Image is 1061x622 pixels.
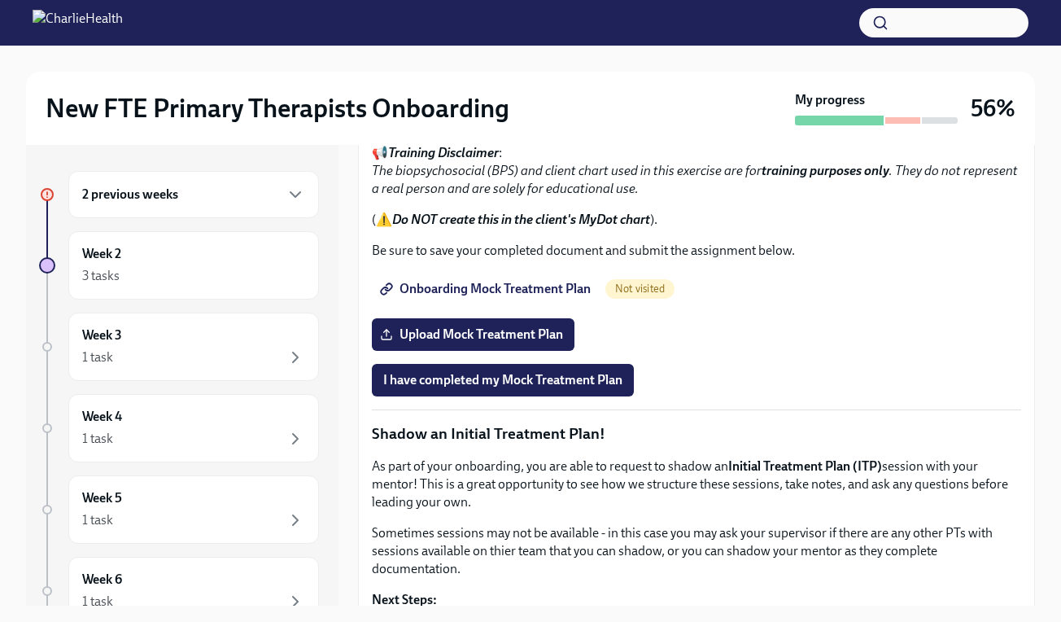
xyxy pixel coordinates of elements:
p: Shadow an Initial Treatment Plan! [372,423,1021,445]
strong: My progress [795,91,865,109]
a: Week 51 task [39,475,319,544]
strong: Next Steps: [372,592,437,607]
label: Upload Mock Treatment Plan [372,318,574,351]
a: Week 23 tasks [39,231,319,300]
h6: 2 previous weeks [82,186,178,204]
div: 1 task [82,348,113,366]
p: Sometimes sessions may not be available - in this case you may ask your supervisor if there are a... [372,524,1021,578]
button: I have completed my Mock Treatment Plan [372,364,634,396]
span: I have completed my Mock Treatment Plan [383,372,622,388]
div: 1 task [82,593,113,611]
em: The biopsychosocial (BPS) and client chart used in this exercise are for . They do not represent ... [372,163,1018,196]
h3: 56% [971,94,1015,123]
h6: Week 5 [82,489,122,507]
div: 1 task [82,511,113,529]
h2: New FTE Primary Therapists Onboarding [46,92,509,125]
h6: Week 6 [82,571,122,589]
a: Onboarding Mock Treatment Plan [372,273,602,305]
span: Upload Mock Treatment Plan [383,326,563,343]
h6: Week 2 [82,245,121,263]
img: CharlieHealth [33,10,123,36]
div: 3 tasks [82,267,120,285]
strong: Do NOT create this in the client's MyDot chart [392,212,650,227]
strong: training purposes only [762,163,889,178]
h6: Week 4 [82,408,122,426]
a: Week 41 task [39,394,319,462]
strong: Initial Treatment Plan (ITP) [728,458,882,474]
h6: Week 3 [82,326,122,344]
p: (⚠️ ). [372,211,1021,229]
div: 1 task [82,430,113,448]
span: Not visited [605,283,675,295]
a: Week 31 task [39,313,319,381]
p: 📢 : [372,144,1021,198]
p: Be sure to save your completed document and submit the assignment below. [372,242,1021,260]
span: Onboarding Mock Treatment Plan [383,281,591,297]
strong: Training Disclaimer [388,145,499,160]
div: 2 previous weeks [68,171,319,218]
p: As part of your onboarding, you are able to request to shadow an session with your mentor! This i... [372,458,1021,511]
